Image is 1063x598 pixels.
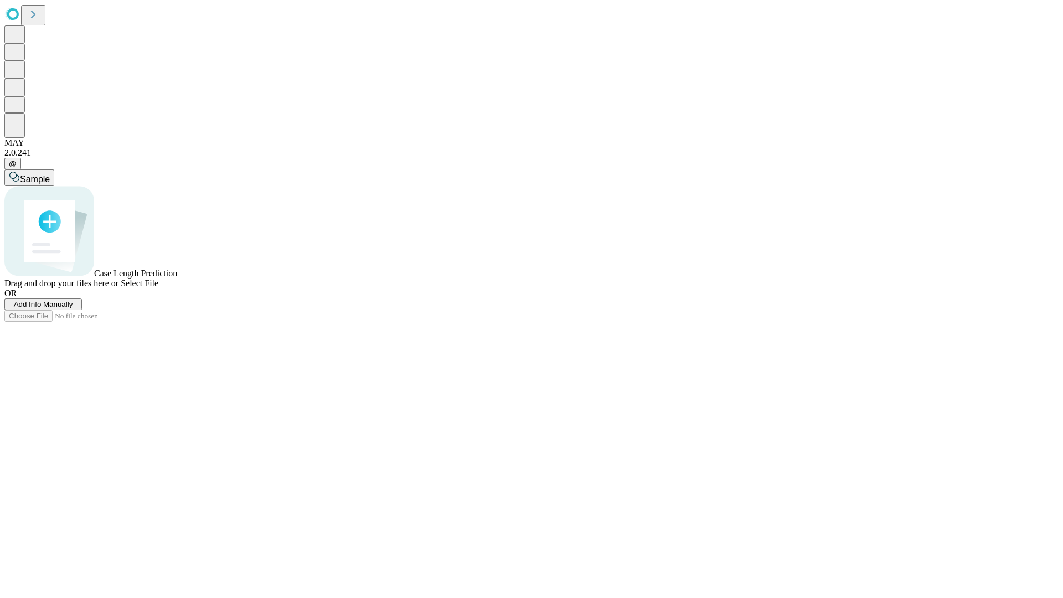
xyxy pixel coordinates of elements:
span: Add Info Manually [14,300,73,308]
span: Select File [121,279,158,288]
span: Case Length Prediction [94,269,177,278]
button: @ [4,158,21,169]
div: MAY [4,138,1059,148]
button: Sample [4,169,54,186]
span: Drag and drop your files here or [4,279,118,288]
span: Sample [20,174,50,184]
div: 2.0.241 [4,148,1059,158]
span: @ [9,159,17,168]
button: Add Info Manually [4,298,82,310]
span: OR [4,288,17,298]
